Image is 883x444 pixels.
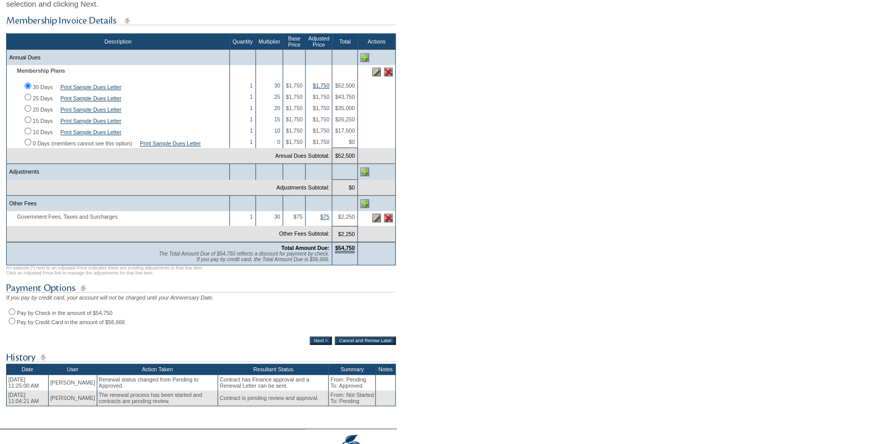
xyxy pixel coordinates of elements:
span: $1,750 [286,128,303,134]
span: $17,500 [335,128,355,134]
span: $0 [349,139,355,145]
td: Adjustments [7,164,230,180]
span: $1,750 [313,105,330,111]
img: subTtlHistory.gif [6,351,395,364]
th: Description [7,34,230,50]
label: 20 Days [33,107,53,113]
a: Print Sample Dues Letter [60,118,121,124]
span: 30 [274,82,281,89]
span: $1,750 [286,82,303,89]
td: From: Not Started To: Pending [329,390,376,406]
span: $1,750 [286,94,303,100]
td: Contract is pending review and approval. [218,390,329,406]
img: subTtlPaymentOptions.gif [6,282,395,294]
img: Delete this line item [384,68,393,76]
td: $0 [332,180,358,196]
label: 15 Days [33,118,53,124]
label: Pay by Check in the amount of $54,750 [17,310,113,316]
img: Add Other Fees line item [360,199,369,208]
a: Print Sample Dues Letter [60,107,121,113]
th: Total [332,34,358,50]
td: [DATE] 11:25:00 AM [7,375,49,390]
span: $52,500 [335,82,355,89]
th: Resultant Status [218,364,329,375]
span: 1 [250,214,253,220]
label: 10 Days [33,129,53,135]
span: $1,750 [313,139,330,145]
span: An asterisk (*) next to an Adjusted Price indicates there are existing adjustments to that line i... [6,265,203,276]
a: Print Sample Dues Letter [60,129,121,135]
td: Annual Dues Subtotal: [7,148,332,164]
span: $54,750 [335,245,355,253]
th: Notes [376,364,396,375]
th: Adjusted Price [305,34,332,50]
a: $1,750 [313,82,330,89]
td: $2,250 [332,226,358,242]
label: 25 Days [33,95,53,101]
img: Edit this line item [372,214,381,222]
td: The renewal process has been started and contracts are pending review. [97,390,218,406]
span: $75 [293,214,303,220]
td: [PERSON_NAME] [49,375,97,390]
img: Add Annual Dues line item [360,53,369,62]
span: 1 [250,105,253,111]
span: $43,750 [335,94,355,100]
span: 1 [250,139,253,145]
td: Total Amount Due: [7,242,332,265]
label: 30 Days [33,84,53,90]
a: Print Sample Dues Letter [60,84,121,90]
input: Next > [310,336,332,345]
td: Renewal status changed from Pending to Approved. [97,375,218,390]
th: Summary [329,364,376,375]
img: Edit this line item [372,68,381,76]
span: 1 [250,116,253,122]
span: 0 [277,139,280,145]
b: Membership Plans [17,68,65,74]
span: $1,750 [286,105,303,111]
label: 0 Days (members cannot see this option) [33,140,132,146]
td: [DATE] 11:04:21 AM [7,390,49,406]
span: $26,250 [335,116,355,122]
span: 30 [274,214,281,220]
span: 10 [274,128,281,134]
th: Multiplier [255,34,283,50]
span: The Total Amount Due of $54,750 reflects a discount for payment by check. If you pay by credit ca... [159,251,329,262]
span: $1,750 [286,139,303,145]
span: 20 [274,105,281,111]
th: Actions [358,34,396,50]
span: Government Fees, Taxes and Surcharges [9,214,123,220]
label: Pay by Credit Card in the amount of $56,666 [17,319,125,325]
span: $1,750 [313,94,330,100]
span: $35,000 [335,105,355,111]
a: Print Sample Dues Letter [140,140,201,146]
th: Base Price [283,34,306,50]
span: $1,750 [286,116,303,122]
a: Print Sample Dues Letter [60,95,121,101]
td: $52,500 [332,148,358,164]
th: User [49,364,97,375]
th: Date [7,364,49,375]
span: 1 [250,94,253,100]
span: 15 [274,116,281,122]
td: From: Pending To: Approved [329,375,376,390]
input: Cancel and Renew Later [335,336,396,345]
img: subTtlMembershipInvoiceDetails.gif [6,14,395,27]
img: Delete this line item [384,214,393,222]
th: Action Taken [97,364,218,375]
span: 25 [274,94,281,100]
span: If you pay by credit card, your account will not be charged until your Anniversary Date. [6,294,213,301]
td: Adjustments Subtotal: [7,180,332,196]
th: Quantity [230,34,256,50]
img: Add Adjustments line item [360,167,369,176]
span: $2,250 [338,214,355,220]
span: 1 [250,82,253,89]
span: 1 [250,128,253,134]
td: [PERSON_NAME] [49,390,97,406]
td: Other Fees Subtotal: [7,226,332,242]
a: $75 [320,214,330,220]
td: Other Fees [7,196,230,212]
span: $1,750 [313,116,330,122]
td: Contract has Finance approval and a Renewal Letter can be sent. [218,375,329,390]
td: Annual Dues [7,50,230,66]
span: $1,750 [313,128,330,134]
